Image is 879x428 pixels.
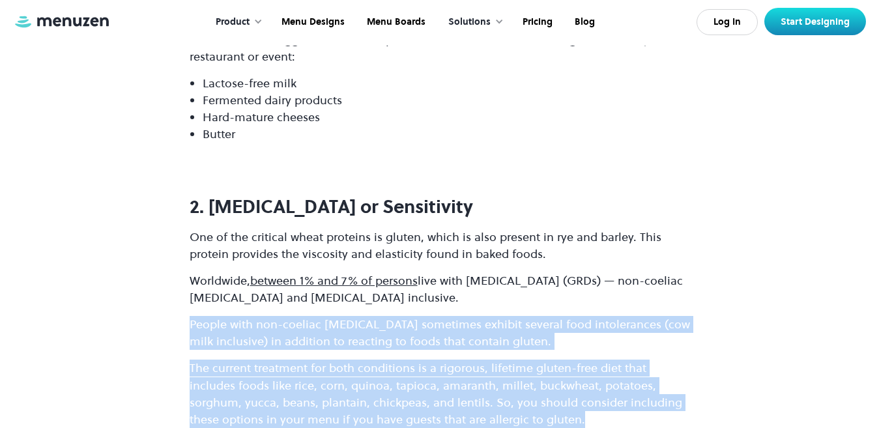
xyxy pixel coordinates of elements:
[203,75,690,92] li: Lactose-free milk
[190,194,473,219] strong: 2. [MEDICAL_DATA] or Sensitivity
[697,9,758,35] a: Log In
[354,2,435,42] a: Menu Boards
[190,360,690,427] p: The current treatment for both conditions is a rigorous, lifetime gluten-free diet that includes ...
[562,2,605,42] a: Blog
[190,31,690,65] p: Here are some suggestions for milk products to consider while creating a menu for your restaurant...
[190,229,690,263] p: One of the critical wheat proteins is gluten, which is also present in rye and barley. This prote...
[435,2,510,42] div: Solutions
[269,2,354,42] a: Menu Designs
[203,126,690,143] li: Butter
[216,15,250,29] div: Product
[448,15,491,29] div: Solutions
[250,272,418,289] a: between 1% and 7% of persons
[203,2,269,42] div: Product
[510,2,562,42] a: Pricing
[190,272,690,306] p: Worldwide, live with [MEDICAL_DATA] (GRDs) — non-coeliac [MEDICAL_DATA] and [MEDICAL_DATA] inclus...
[190,316,690,350] p: People with non-coeliac [MEDICAL_DATA] sometimes exhibit several food intolerances (cow milk incl...
[190,153,690,170] p: ‍
[203,109,690,126] li: Hard-mature cheeses
[203,92,690,109] li: Fermented dairy products
[764,8,866,35] a: Start Designing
